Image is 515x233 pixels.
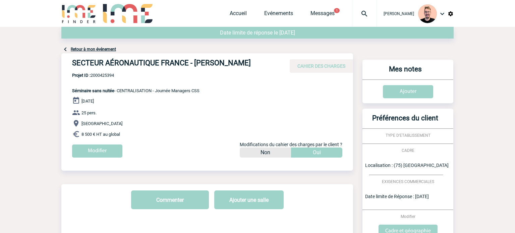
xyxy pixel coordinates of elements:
input: Ajouter [383,85,433,98]
input: Modifier [72,144,122,158]
span: CADRE [402,148,414,153]
span: EXIGENCES COMMERCIALES [382,179,434,184]
span: 8 500 € HT au global [81,132,120,137]
span: Séminaire sans nuitée [72,88,114,93]
button: Ajouter une salle [214,190,284,209]
img: IME-Finder [61,4,96,23]
h3: Mes notes [365,65,445,79]
span: - CENTRALISATION - Journée Managers CSS [72,88,199,93]
button: Commenter [131,190,209,209]
h3: Préférences du client [365,114,445,128]
span: [GEOGRAPHIC_DATA] [81,121,122,126]
span: Modifications du cahier des charges par le client ? [240,142,342,147]
h4: SECTEUR AÉRONAUTIQUE FRANCE - [PERSON_NAME] [72,59,273,70]
a: Evénements [264,10,293,19]
p: Non [261,148,270,158]
img: 129741-1.png [418,4,437,23]
button: 1 [334,8,340,13]
a: Messages [310,10,335,19]
a: Retour à mon événement [71,47,116,52]
span: 25 pers. [81,110,97,115]
span: [DATE] [81,99,94,104]
span: 2000425394 [72,73,199,78]
p: Oui [313,148,321,158]
span: [PERSON_NAME] [384,11,414,16]
span: Modifier [401,214,415,219]
a: Accueil [230,10,247,19]
b: Projet ID : [72,73,91,78]
span: CAHIER DES CHARGES [297,63,345,69]
span: Localisation : (75) [GEOGRAPHIC_DATA] [365,163,449,168]
span: Date limite de Réponse : [DATE] [365,194,429,199]
span: Date limite de réponse le [DATE] [220,30,295,36]
span: TYPE D'ETABLISSEMENT [386,133,431,138]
